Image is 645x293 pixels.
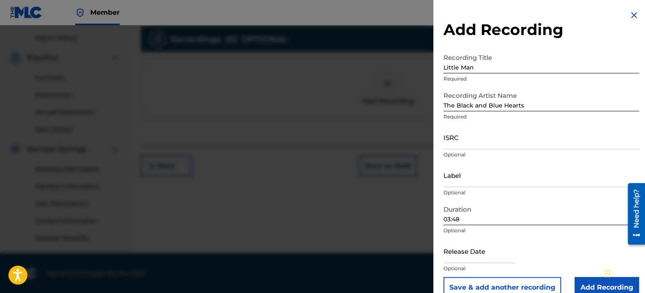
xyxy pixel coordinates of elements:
iframe: Chat Widget [603,253,645,293]
div: Drag [605,261,610,286]
p: Required [443,113,639,121]
p: Optional [443,265,639,272]
p: Optional [443,151,639,159]
h2: Add Recording [443,20,639,39]
img: MLC Logo [10,6,43,19]
p: Optional [443,189,639,196]
iframe: Resource Center [621,180,645,248]
span: Member [90,8,120,17]
img: Top Rightsholder [75,8,85,18]
p: Optional [443,227,639,234]
p: Required [443,75,639,83]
